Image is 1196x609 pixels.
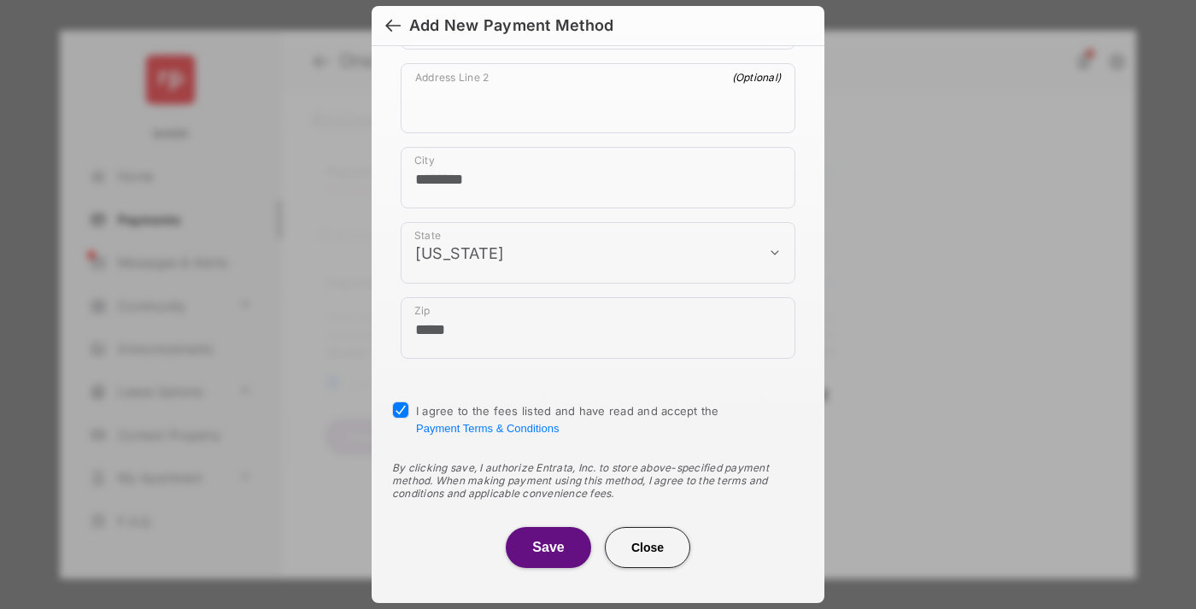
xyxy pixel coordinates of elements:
div: payment_method_screening[postal_addresses][postalCode] [401,297,795,359]
div: By clicking save, I authorize Entrata, Inc. to store above-specified payment method. When making ... [392,461,804,500]
div: payment_method_screening[postal_addresses][addressLine2] [401,63,795,133]
div: payment_method_screening[postal_addresses][administrativeArea] [401,222,795,284]
button: Save [506,527,591,568]
span: I agree to the fees listed and have read and accept the [416,404,719,435]
button: Close [605,527,690,568]
button: I agree to the fees listed and have read and accept the [416,422,559,435]
div: Add New Payment Method [409,16,613,35]
div: payment_method_screening[postal_addresses][locality] [401,147,795,208]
